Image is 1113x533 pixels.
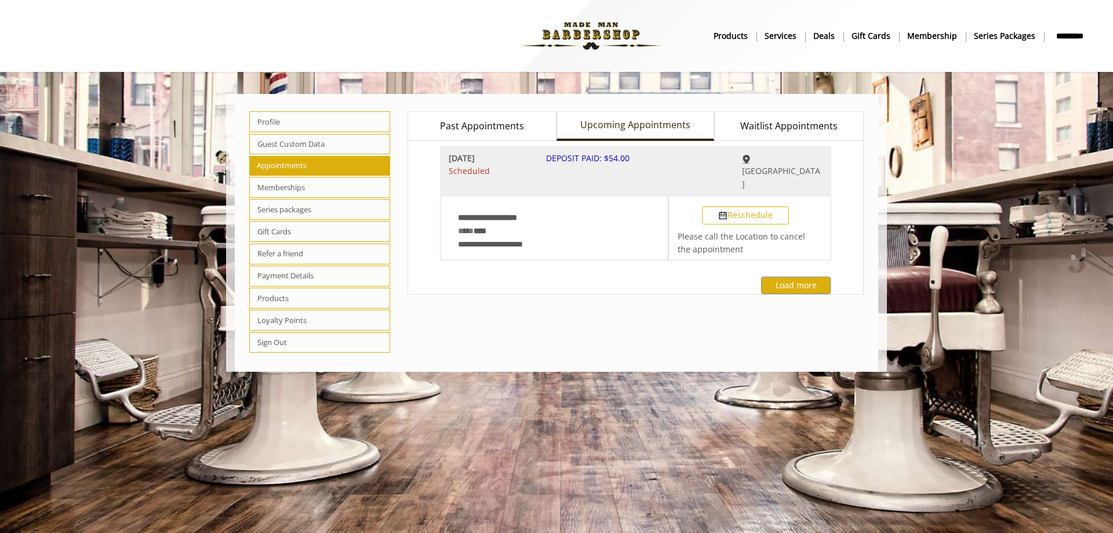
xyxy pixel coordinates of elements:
span: Loyalty Points [249,310,390,331]
span: Sign Out [249,332,390,353]
a: ServicesServices [756,27,805,44]
span: Upcoming Appointments [580,118,690,133]
b: Deals [813,30,835,42]
span: Gift Cards [249,221,390,242]
img: Made Man Barbershop logo [511,4,671,68]
span: Refer a friend [249,244,390,264]
a: Series packagesSeries packages [966,27,1044,44]
a: MembershipMembership [899,27,966,44]
span: Guest Custom Data [249,134,390,155]
span: Products [249,288,390,309]
span: Please call the Location to cancel the appointment [678,231,805,255]
img: Greenwich Village [742,155,751,164]
button: Load more [761,277,831,293]
b: Membership [907,30,957,42]
span: DEPOSIT PAID: $54.00 [546,153,630,164]
span: Memberships [249,177,390,198]
span: Waitlist Appointments [740,119,838,134]
b: Services [765,30,796,42]
b: gift cards [852,30,890,42]
b: products [714,30,748,42]
span: Payment Details [249,266,390,287]
span: Scheduled [449,165,529,177]
a: Productsproducts [705,27,756,44]
img: Reschedule [718,211,728,220]
b: Series packages [974,30,1035,42]
a: DealsDeals [805,27,843,44]
button: Reschedule [702,206,789,224]
span: Appointments [249,156,390,176]
span: Series packages [249,199,390,220]
span: Profile [249,111,390,132]
span: Past Appointments [440,119,524,134]
span: [GEOGRAPHIC_DATA] [742,165,820,189]
a: Gift cardsgift cards [843,27,899,44]
b: [DATE] [449,152,529,165]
